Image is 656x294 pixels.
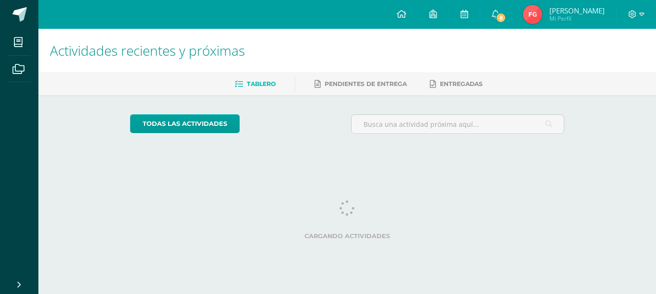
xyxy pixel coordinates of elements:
span: Actividades recientes y próximas [50,41,245,60]
img: 26a615c7567ad770a8fab9977114129e.png [523,5,542,24]
span: Tablero [247,80,276,87]
a: Tablero [235,76,276,92]
span: 8 [496,12,506,23]
span: Pendientes de entrega [325,80,407,87]
a: Entregadas [430,76,483,92]
a: Pendientes de entrega [315,76,407,92]
a: todas las Actividades [130,114,240,133]
span: Mi Perfil [549,14,605,23]
label: Cargando actividades [130,233,565,240]
span: Entregadas [440,80,483,87]
span: [PERSON_NAME] [549,6,605,15]
input: Busca una actividad próxima aquí... [352,115,564,134]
